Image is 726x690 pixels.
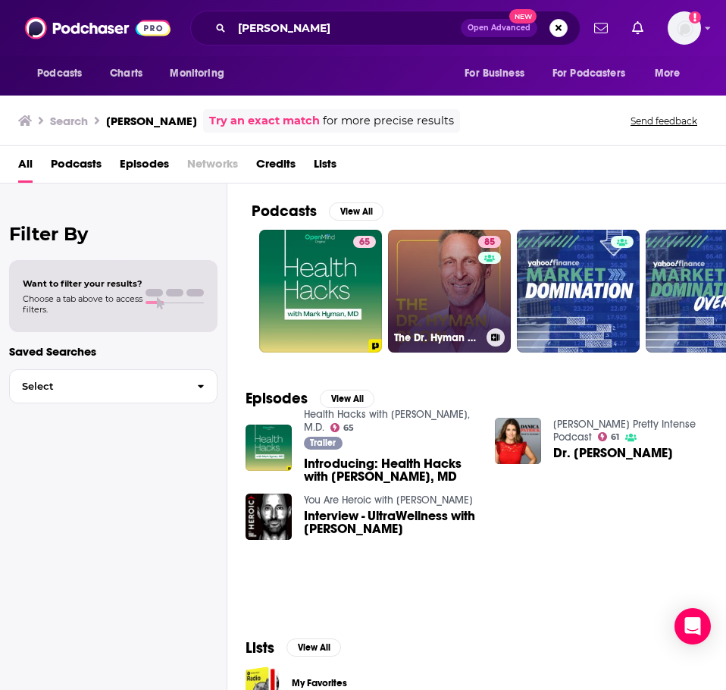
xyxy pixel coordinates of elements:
a: You Are Heroic with Brian Johnson [304,494,473,507]
a: Podcasts [51,152,102,183]
span: For Podcasters [552,63,625,84]
span: Monitoring [170,63,224,84]
span: New [509,9,537,24]
div: Open Intercom Messenger [674,608,711,645]
button: open menu [543,59,647,88]
h2: Episodes [246,389,308,408]
a: Show notifications dropdown [588,15,614,41]
a: PodcastsView All [252,202,383,221]
button: View All [329,202,383,221]
img: Interview - UltraWellness with Mark Hyman [246,494,292,540]
button: open menu [27,59,102,88]
button: open menu [159,59,243,88]
button: open menu [454,59,543,88]
a: 85 [478,236,501,248]
button: View All [286,638,341,657]
div: Search podcasts, credits, & more... [190,11,580,45]
input: Search podcasts, credits, & more... [232,16,461,40]
img: User Profile [668,11,701,45]
a: Lists [314,152,336,183]
h3: The Dr. Hyman Show [394,331,480,344]
span: For Business [465,63,524,84]
a: 61 [598,432,620,441]
button: open menu [644,59,699,88]
h2: Podcasts [252,202,317,221]
button: Send feedback [626,114,702,127]
span: 85 [484,235,495,250]
a: Danica Patrick Pretty Intense Podcast [553,418,696,444]
a: Interview - UltraWellness with Mark Hyman [304,510,477,535]
span: Want to filter your results? [23,278,142,289]
svg: Add a profile image [689,11,701,24]
a: 65 [259,230,382,353]
a: 65 [330,423,355,432]
span: More [655,63,681,84]
a: EpisodesView All [246,389,374,408]
button: Select [9,369,217,403]
a: Health Hacks with Mark Hyman, M.D. [304,408,470,434]
button: View All [320,390,374,408]
span: Dr. [PERSON_NAME] [553,447,673,459]
span: Charts [110,63,142,84]
h2: Filter By [9,223,217,245]
a: Charts [100,59,152,88]
a: All [18,152,33,183]
a: Show notifications dropdown [626,15,649,41]
button: Show profile menu [668,11,701,45]
img: Podchaser - Follow, Share and Rate Podcasts [25,14,171,42]
a: 85The Dr. Hyman Show [388,230,511,353]
span: Select [10,381,185,391]
span: Logged in as GregKubie [668,11,701,45]
span: for more precise results [323,112,454,130]
span: 65 [343,425,354,431]
a: Introducing: Health Hacks with Mark Hyman, MD [304,457,477,483]
img: Dr. Mark Hyman [495,418,541,464]
a: Episodes [120,152,169,183]
span: Choose a tab above to access filters. [23,293,142,315]
span: Introducing: Health Hacks with [PERSON_NAME], MD [304,457,477,483]
img: Introducing: Health Hacks with Mark Hyman, MD [246,425,292,471]
span: 61 [611,434,619,441]
span: Networks [187,152,238,183]
a: Credits [256,152,296,183]
span: Open Advanced [468,24,530,32]
h3: [PERSON_NAME] [106,114,197,128]
span: 65 [359,235,370,250]
h3: Search [50,114,88,128]
a: Dr. Mark Hyman [553,447,673,459]
a: 65 [353,236,376,248]
h2: Lists [246,638,274,657]
a: ListsView All [246,638,341,657]
p: Saved Searches [9,344,217,359]
button: Open AdvancedNew [461,19,537,37]
a: Try an exact match [209,112,320,130]
span: Interview - UltraWellness with [PERSON_NAME] [304,510,477,535]
span: Trailer [310,438,336,447]
span: Podcasts [37,63,82,84]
